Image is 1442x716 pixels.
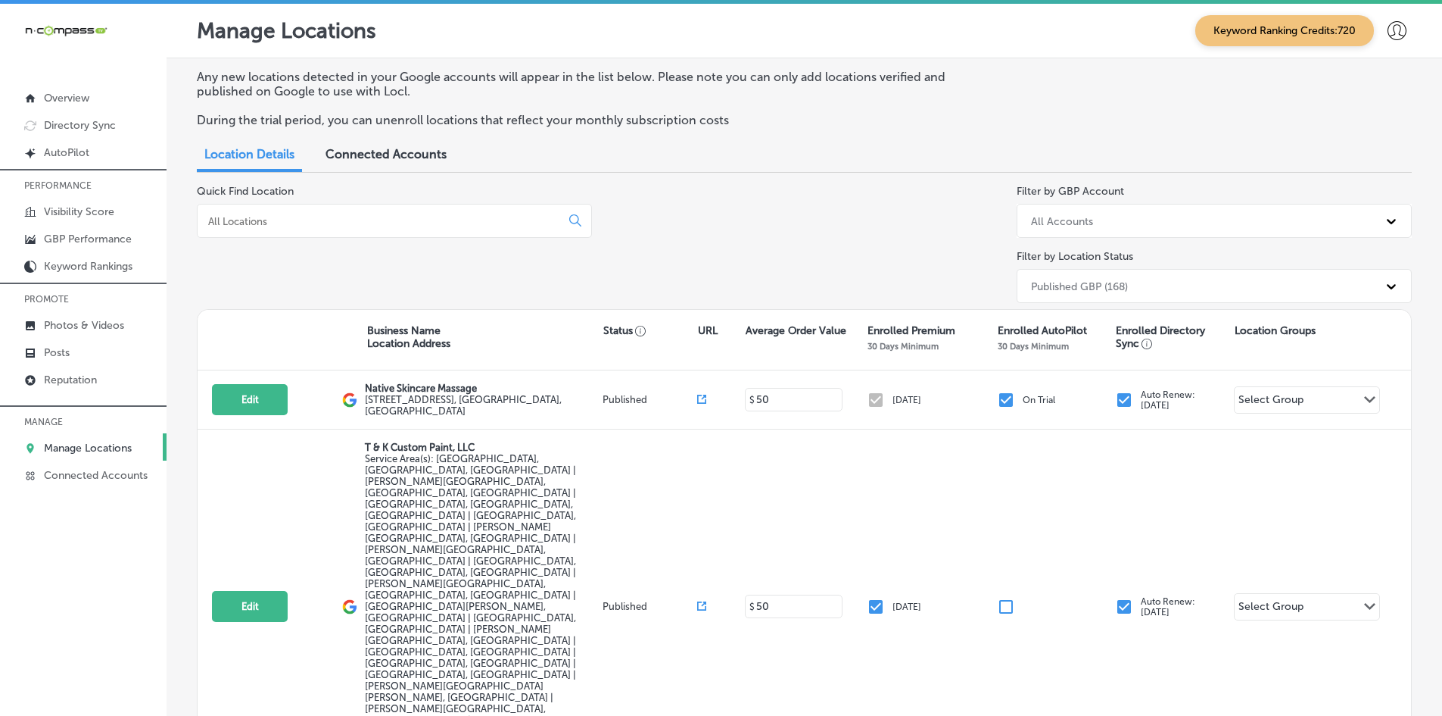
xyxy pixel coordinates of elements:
p: T & K Custom Paint, LLC [365,442,598,453]
p: Reputation [44,374,97,386]
p: GBP Performance [44,233,132,245]
p: Auto Renew: [DATE] [1141,596,1195,618]
span: Location Details [204,147,294,161]
p: URL [698,324,718,337]
p: $ [749,602,755,612]
p: [DATE] [892,395,921,405]
span: Connected Accounts [325,147,447,161]
p: Published [603,601,697,612]
button: Edit [212,384,288,415]
div: Select Group [1238,600,1303,618]
input: All Locations [207,214,557,228]
p: Connected Accounts [44,469,148,482]
p: Posts [44,346,70,359]
p: Enrolled Premium [867,324,955,337]
p: Any new locations detected in your Google accounts will appear in the list below. Please note you... [197,70,986,98]
p: Overview [44,92,89,105]
p: Visibility Score [44,205,114,218]
p: Keyword Rankings [44,260,132,273]
p: Enrolled AutoPilot [998,324,1087,337]
div: Published GBP (168) [1031,280,1128,292]
p: Manage Locations [197,18,376,43]
p: 30 Days Minimum [867,341,939,352]
img: 660ab0bf-5cc7-4cb8-ba1c-48b5ae0f18e60NCTV_CLogo_TV_Black_-500x88.png [24,23,107,38]
p: Location Groups [1235,324,1316,337]
label: Filter by GBP Account [1017,185,1124,198]
p: [DATE] [892,602,921,612]
p: Business Name Location Address [367,324,450,350]
p: Status [603,324,698,337]
img: logo [342,599,357,614]
label: [STREET_ADDRESS] , [GEOGRAPHIC_DATA], [GEOGRAPHIC_DATA] [365,394,598,417]
p: Auto Renew: [DATE] [1141,389,1195,411]
p: Manage Locations [44,442,132,455]
p: Directory Sync [44,119,116,132]
p: Average Order Value [746,324,846,337]
img: logo [342,392,357,408]
p: Enrolled Directory Sync [1116,324,1226,350]
button: Edit [212,591,288,622]
p: Native Skincare Massage [365,383,598,394]
label: Quick Find Location [197,185,294,198]
p: On Trial [1023,395,1055,405]
span: Keyword Ranking Credits: 720 [1195,15,1374,46]
p: During the trial period, you can unenroll locations that reflect your monthly subscription costs [197,113,986,127]
p: AutoPilot [44,146,89,159]
label: Filter by Location Status [1017,250,1133,263]
p: 30 Days Minimum [998,341,1069,352]
div: Select Group [1238,393,1303,411]
p: Photos & Videos [44,319,124,332]
div: All Accounts [1031,214,1093,227]
p: Published [603,394,697,405]
p: $ [749,395,755,405]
